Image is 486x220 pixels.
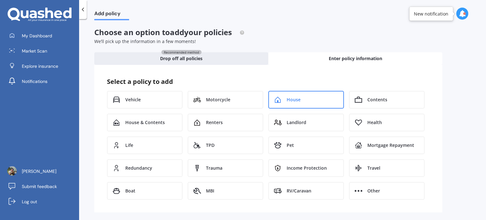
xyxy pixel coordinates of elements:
span: Travel [367,165,380,171]
a: Market Scan [5,45,79,57]
span: We’ll pick up the information in a few moments! [94,38,196,44]
span: Submit feedback [22,183,57,190]
span: Mortgage Repayment [367,142,414,148]
h3: Select a policy to add [107,78,430,86]
span: House & Contents [125,119,165,126]
span: Motorcycle [206,97,230,103]
span: Add policy [94,10,129,19]
span: Trauma [206,165,222,171]
span: Other [367,188,380,194]
a: [PERSON_NAME] [5,165,79,178]
span: Life [125,142,133,148]
span: Renters [206,119,223,126]
a: My Dashboard [5,29,79,42]
span: Landlord [287,119,306,126]
span: to add your policies [162,27,232,37]
span: Log out [22,198,37,205]
span: Health [367,119,382,126]
a: Submit feedback [5,180,79,193]
span: Choose an option [94,27,245,37]
span: Notifications [22,78,47,85]
div: New notification [414,10,448,17]
span: Pet [287,142,294,148]
span: Income Protection [287,165,327,171]
span: Explore insurance [22,63,58,69]
span: MBI [206,188,214,194]
span: Boat [125,188,135,194]
img: ACg8ocLRejCC_HgrKfIM7Rwxz7DgeSwyRYgDjEXyokyNTr41kTz9JJc=s96-c [7,166,17,176]
span: My Dashboard [22,33,52,39]
span: [PERSON_NAME] [22,168,56,174]
span: Vehicle [125,97,141,103]
span: Recommended method [161,50,202,54]
span: RV/Caravan [287,188,311,194]
a: Notifications [5,75,79,88]
span: Drop off all policies [160,55,202,62]
span: Redundancy [125,165,152,171]
span: TPD [206,142,215,148]
a: Log out [5,195,79,208]
a: Explore insurance [5,60,79,72]
span: Enter policy information [329,55,382,62]
span: Contents [367,97,387,103]
span: House [287,97,301,103]
span: Market Scan [22,48,47,54]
